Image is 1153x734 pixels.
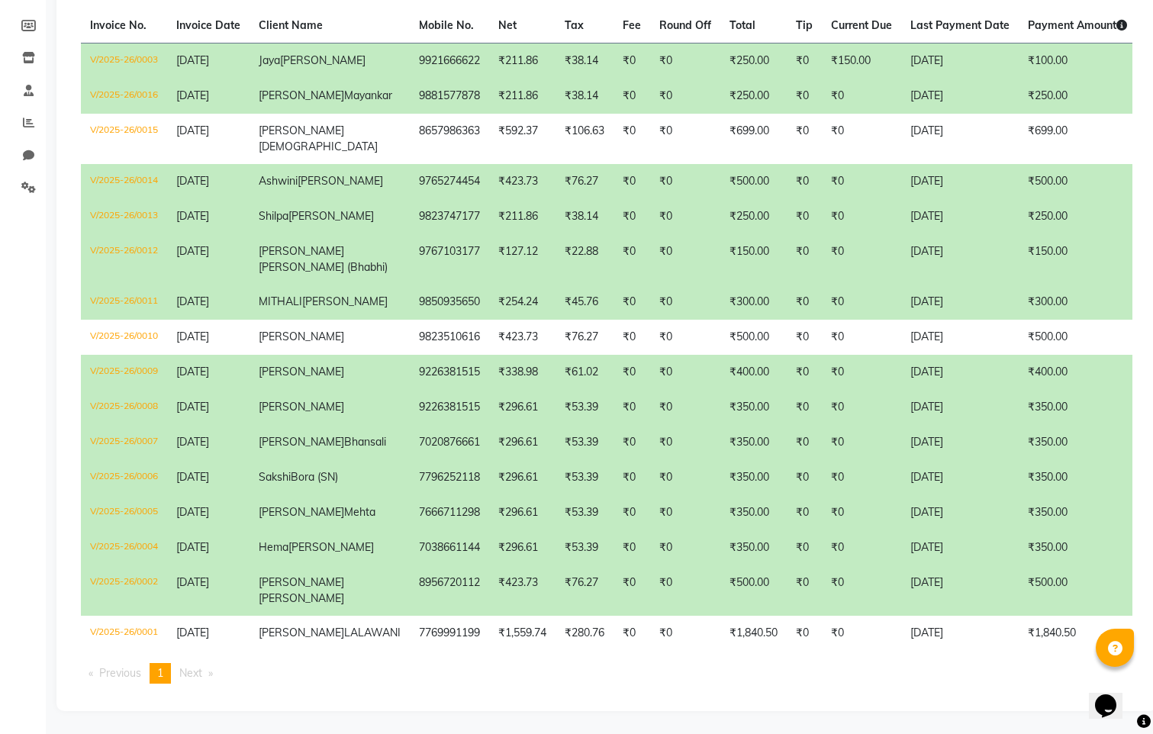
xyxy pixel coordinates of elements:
td: 9823747177 [410,199,489,234]
td: ₹400.00 [720,355,787,390]
td: [DATE] [901,425,1019,460]
td: V/2025-26/0004 [81,530,167,565]
td: 9823510616 [410,320,489,355]
td: ₹1,840.50 [720,616,787,651]
td: ₹0 [614,79,650,114]
td: [DATE] [901,495,1019,530]
td: ₹100.00 [1019,43,1136,79]
td: 9226381515 [410,390,489,425]
td: V/2025-26/0001 [81,616,167,651]
span: [PERSON_NAME] [280,53,366,67]
span: [DATE] [176,89,209,102]
span: [DATE] [176,53,209,67]
td: [DATE] [901,565,1019,616]
td: [DATE] [901,355,1019,390]
td: ₹296.61 [489,530,556,565]
td: V/2025-26/0010 [81,320,167,355]
td: ₹0 [822,460,901,495]
td: ₹0 [787,79,822,114]
td: [DATE] [901,164,1019,199]
td: ₹150.00 [822,43,901,79]
td: ₹0 [787,355,822,390]
span: [DATE] [176,470,209,484]
td: 7038661144 [410,530,489,565]
td: ₹0 [650,285,720,320]
td: [DATE] [901,390,1019,425]
td: V/2025-26/0003 [81,43,167,79]
span: [PERSON_NAME] (Bhabhi) [259,260,388,274]
span: Shilpa [259,209,288,223]
td: ₹350.00 [720,495,787,530]
td: 9881577878 [410,79,489,114]
td: V/2025-26/0015 [81,114,167,164]
span: [DATE] [176,295,209,308]
span: Hema [259,540,288,554]
td: ₹0 [614,199,650,234]
td: ₹350.00 [720,425,787,460]
td: ₹106.63 [556,114,614,164]
span: [PERSON_NAME] [288,209,374,223]
td: 9767103177 [410,234,489,285]
td: ₹296.61 [489,425,556,460]
td: ₹350.00 [1019,495,1136,530]
td: ₹0 [787,285,822,320]
span: Payment Amount [1028,18,1127,32]
span: Mobile No. [419,18,474,32]
span: [PERSON_NAME] [259,89,344,102]
span: [PERSON_NAME] [259,124,344,137]
nav: Pagination [81,663,1132,684]
td: ₹280.76 [556,616,614,651]
td: V/2025-26/0009 [81,355,167,390]
td: ₹0 [614,320,650,355]
td: ₹250.00 [1019,199,1136,234]
td: ₹0 [822,114,901,164]
span: Bora (SN) [291,470,338,484]
td: ₹300.00 [720,285,787,320]
td: V/2025-26/0012 [81,234,167,285]
td: [DATE] [901,234,1019,285]
td: ₹1,559.74 [489,616,556,651]
span: [PERSON_NAME] [288,540,374,554]
td: ₹350.00 [1019,390,1136,425]
td: ₹0 [650,616,720,651]
span: [DATE] [176,575,209,589]
td: ₹592.37 [489,114,556,164]
td: ₹0 [650,164,720,199]
td: 7020876661 [410,425,489,460]
td: V/2025-26/0007 [81,425,167,460]
td: 9850935650 [410,285,489,320]
td: ₹350.00 [1019,425,1136,460]
span: [DATE] [176,244,209,258]
td: ₹0 [650,390,720,425]
td: ₹500.00 [720,320,787,355]
td: ₹0 [650,320,720,355]
span: Current Due [831,18,892,32]
td: ₹61.02 [556,355,614,390]
td: ₹0 [787,460,822,495]
td: ₹211.86 [489,199,556,234]
td: ₹350.00 [720,460,787,495]
td: [DATE] [901,114,1019,164]
span: MITHALI [259,295,302,308]
td: [DATE] [901,79,1019,114]
td: ₹0 [787,234,822,285]
span: Round Off [659,18,711,32]
td: ₹296.61 [489,460,556,495]
td: ₹0 [650,530,720,565]
td: ₹350.00 [1019,530,1136,565]
td: ₹0 [822,79,901,114]
td: ₹0 [650,495,720,530]
td: V/2025-26/0002 [81,565,167,616]
span: [DATE] [176,365,209,378]
span: [DATE] [176,505,209,519]
td: ₹350.00 [720,530,787,565]
td: ₹211.86 [489,79,556,114]
td: ₹0 [787,43,822,79]
td: ₹699.00 [1019,114,1136,164]
td: ₹38.14 [556,43,614,79]
td: [DATE] [901,616,1019,651]
span: [DATE] [176,626,209,639]
span: Invoice No. [90,18,147,32]
td: ₹45.76 [556,285,614,320]
td: ₹296.61 [489,495,556,530]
